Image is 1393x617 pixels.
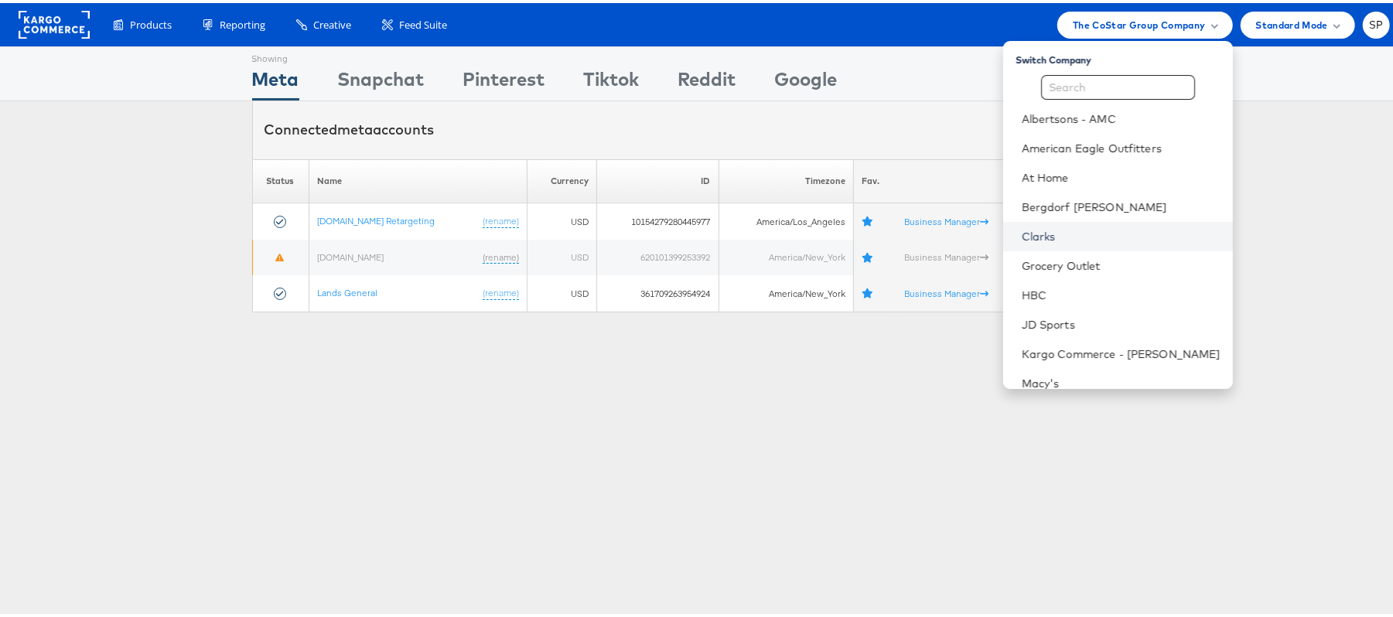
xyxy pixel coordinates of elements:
[1022,226,1221,241] a: Clarks
[678,63,736,97] div: Reddit
[596,272,719,308] td: 361709263954924
[399,15,447,29] span: Feed Suite
[252,156,309,200] th: Status
[313,15,351,29] span: Creative
[719,200,854,237] td: America/Los_Angeles
[1369,17,1384,27] span: SP
[527,237,596,273] td: USD
[1022,285,1221,300] a: HBC
[775,63,838,97] div: Google
[317,284,377,295] a: Lands General
[1022,138,1221,153] a: American Eagle Outfitters
[1022,167,1221,182] a: At Home
[483,248,519,261] a: (rename)
[483,212,519,225] a: (rename)
[719,237,854,273] td: America/New_York
[483,284,519,297] a: (rename)
[1022,108,1221,124] a: Albertsons - AMC
[463,63,545,97] div: Pinterest
[596,237,719,273] td: 620101399253392
[1022,255,1221,271] a: Grocery Outlet
[338,118,374,135] span: meta
[1073,14,1205,30] span: The CoStar Group Company
[317,212,435,223] a: [DOMAIN_NAME] Retargeting
[584,63,640,97] div: Tiktok
[252,63,299,97] div: Meta
[252,44,299,63] div: Showing
[596,156,719,200] th: ID
[719,272,854,308] td: America/New_York
[904,285,988,296] a: Business Manager
[1041,72,1195,97] input: Search
[904,248,988,260] a: Business Manager
[309,156,527,200] th: Name
[265,117,435,137] div: Connected accounts
[220,15,265,29] span: Reporting
[1022,343,1221,359] a: Kargo Commerce - [PERSON_NAME]
[130,15,172,29] span: Products
[904,213,988,224] a: Business Manager
[1016,44,1233,63] div: Switch Company
[719,156,854,200] th: Timezone
[596,200,719,237] td: 10154279280445977
[1256,14,1328,30] span: Standard Mode
[527,200,596,237] td: USD
[1022,373,1221,388] a: Macy's
[338,63,425,97] div: Snapchat
[1022,314,1221,329] a: JD Sports
[1022,196,1221,212] a: Bergdorf [PERSON_NAME]
[527,156,596,200] th: Currency
[527,272,596,308] td: USD
[317,248,384,260] a: [DOMAIN_NAME]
